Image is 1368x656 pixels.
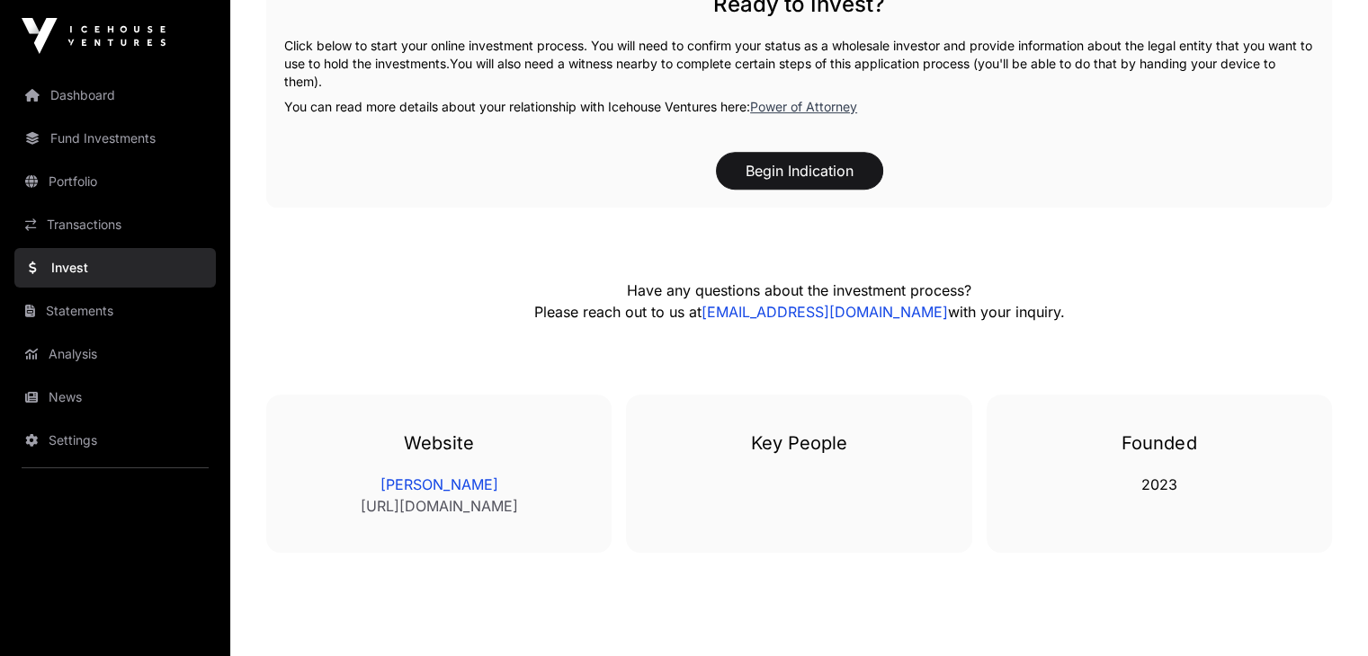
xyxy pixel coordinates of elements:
img: Icehouse Ventures Logo [22,18,165,54]
a: [PERSON_NAME] [302,474,576,495]
h3: Founded [1023,430,1296,456]
a: Portfolio [14,162,216,201]
h3: Website [302,430,576,456]
span: You will also need a witness nearby to complete certain steps of this application process (you'll... [284,56,1275,89]
a: News [14,377,216,417]
iframe: Chat Widget [1278,570,1368,656]
a: Dashboard [14,75,216,115]
p: Click below to start your online investment process. You will need to confirm your status as a wh... [284,37,1314,91]
p: 2023 [1023,474,1296,495]
button: Begin Indication [716,152,883,190]
a: Fund Investments [14,119,216,158]
a: Settings [14,421,216,460]
a: Power of Attorney [750,99,857,114]
a: Transactions [14,205,216,244]
p: You can read more details about your relationship with Icehouse Ventures here: [284,98,1314,116]
a: Invest [14,248,216,288]
p: Have any questions about the investment process? Please reach out to us at with your inquiry. [399,279,1199,323]
a: [URL][DOMAIN_NAME] [302,495,576,517]
h3: Key People [662,430,935,456]
a: Analysis [14,334,216,374]
a: Statements [14,291,216,331]
a: [EMAIL_ADDRESS][DOMAIN_NAME] [702,303,948,321]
